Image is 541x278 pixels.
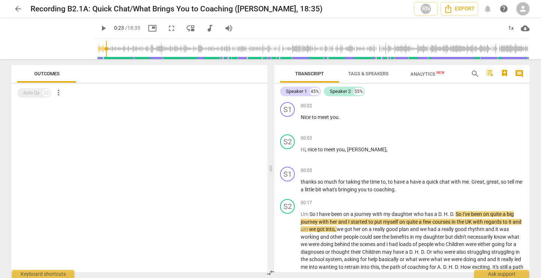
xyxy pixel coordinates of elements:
[420,226,428,232] span: we
[501,256,515,262] span: really
[382,249,393,255] span: may
[455,264,458,270] span: D
[373,226,386,232] span: really
[456,249,467,255] span: also
[473,219,484,225] span: with
[339,271,352,277] span: loads
[311,271,319,277] span: I'm
[362,226,369,232] span: on
[418,249,421,255] span: .
[402,264,407,270] span: of
[369,226,373,232] span: a
[97,22,110,35] button: Play
[286,88,307,95] div: Speaker 1
[434,211,438,217] span: a
[310,88,320,95] div: 45%
[406,256,418,262] span: what
[446,264,449,270] span: .
[381,264,390,270] span: the
[399,219,406,225] span: on
[301,167,312,174] span: 00:05
[399,241,413,247] span: loads
[433,249,444,255] span: who
[415,234,423,240] span: my
[319,271,339,277] span: learning
[295,71,324,76] span: Transcript
[344,264,361,270] span: retrain
[354,211,372,217] span: journey
[305,187,315,192] span: little
[125,25,140,31] span: / 18:35
[499,4,508,13] span: help
[31,4,322,14] h2: Recording B2.1A: Quick Chat/What Brings You to Coaching ([PERSON_NAME], 18:35)
[325,249,331,255] span: or
[463,256,477,262] span: doing
[309,264,319,270] span: into
[465,219,473,225] span: UK
[444,249,456,255] span: were
[390,234,410,240] span: benefits
[405,249,409,255] span: a
[345,147,347,152] span: ,
[366,271,368,277] span: .
[99,24,108,33] span: play_arrow
[347,147,386,152] span: [PERSON_NAME]
[330,219,338,225] span: her
[368,219,374,225] span: to
[386,179,388,185] span: ,
[508,179,515,185] span: tell
[324,179,338,185] span: much
[410,71,445,77] span: Analytics
[309,226,317,232] span: we
[361,179,370,185] span: the
[435,241,446,247] span: who
[503,219,509,225] span: to
[266,268,275,277] span: compare_arrows
[432,219,452,225] span: courses
[301,187,305,192] span: a
[34,71,60,76] span: Outcomes
[358,187,368,192] span: you
[361,264,371,270] span: into
[301,234,320,240] span: working
[410,179,422,185] span: have
[205,24,214,33] span: audiotrack
[416,271,425,277] span: Filler word
[418,256,431,262] span: were
[406,179,410,185] span: a
[452,219,457,225] span: in
[320,234,330,240] span: and
[413,241,418,247] span: of
[423,234,445,240] span: daughter
[452,264,455,270] span: .
[444,4,475,13] span: Export
[454,234,467,240] span: didn't
[455,226,468,232] span: good
[497,256,501,262] span: it
[54,88,63,97] span: more_vert
[280,167,295,181] div: Change speaker
[442,226,455,232] span: really
[483,211,490,217] span: on
[360,234,373,240] span: could
[280,134,295,149] div: Change speaker
[309,256,325,262] span: school
[386,226,399,232] span: good
[321,241,335,247] span: doing
[322,187,338,192] span: what's
[468,226,485,232] span: rhythm
[381,179,386,185] span: to
[469,68,481,80] button: Search
[308,241,321,247] span: were
[383,211,392,217] span: my
[435,271,439,277] span: it
[414,211,425,217] span: who
[336,147,345,152] span: you
[471,211,483,217] span: been
[373,234,382,240] span: see
[354,88,364,95] div: 55%
[308,147,318,152] span: nice
[368,187,374,192] span: to
[515,69,524,78] span: comment
[330,88,351,95] div: Speaker 2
